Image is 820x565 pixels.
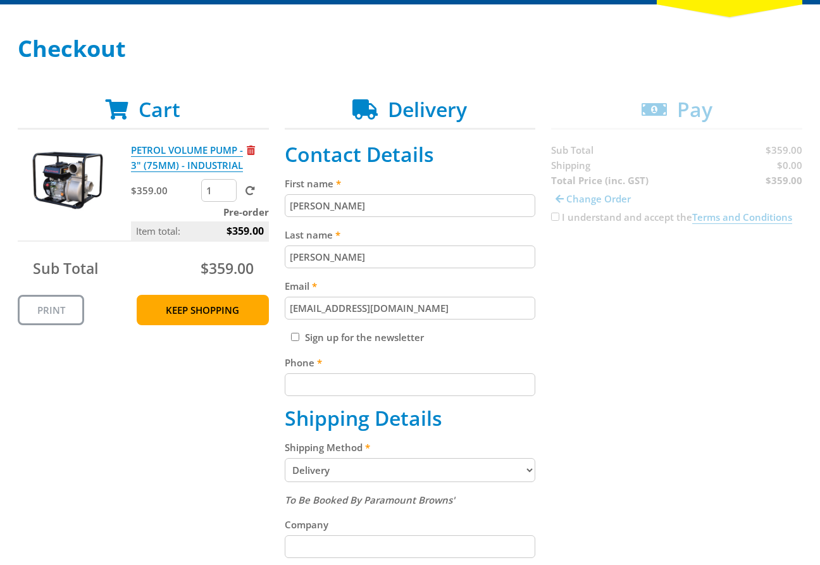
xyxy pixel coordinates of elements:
p: $359.00 [131,183,199,198]
a: Keep Shopping [137,295,269,325]
span: Delivery [388,96,467,123]
a: Print [18,295,84,325]
label: First name [285,176,536,191]
span: Sub Total [33,258,98,278]
label: Last name [285,227,536,242]
a: Remove from cart [247,144,255,156]
p: Item total: [131,221,269,240]
input: Please enter your first name. [285,194,536,217]
h2: Contact Details [285,142,536,166]
input: Please enter your email address. [285,297,536,320]
h1: Checkout [18,36,802,61]
span: Cart [139,96,180,123]
p: Pre-order [131,204,269,220]
label: Email [285,278,536,294]
input: Please enter your last name. [285,245,536,268]
label: Phone [285,355,536,370]
a: PETROL VOLUME PUMP - 3" (75MM) - INDUSTRIAL [131,144,243,172]
label: Shipping Method [285,440,536,455]
span: $359.00 [201,258,254,278]
em: To Be Booked By Paramount Browns' [285,494,455,506]
select: Please select a shipping method. [285,458,536,482]
img: PETROL VOLUME PUMP - 3" (75MM) - INDUSTRIAL [30,142,106,218]
h2: Shipping Details [285,406,536,430]
span: $359.00 [227,221,264,240]
input: Please enter your telephone number. [285,373,536,396]
label: Company [285,517,536,532]
label: Sign up for the newsletter [305,331,424,344]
